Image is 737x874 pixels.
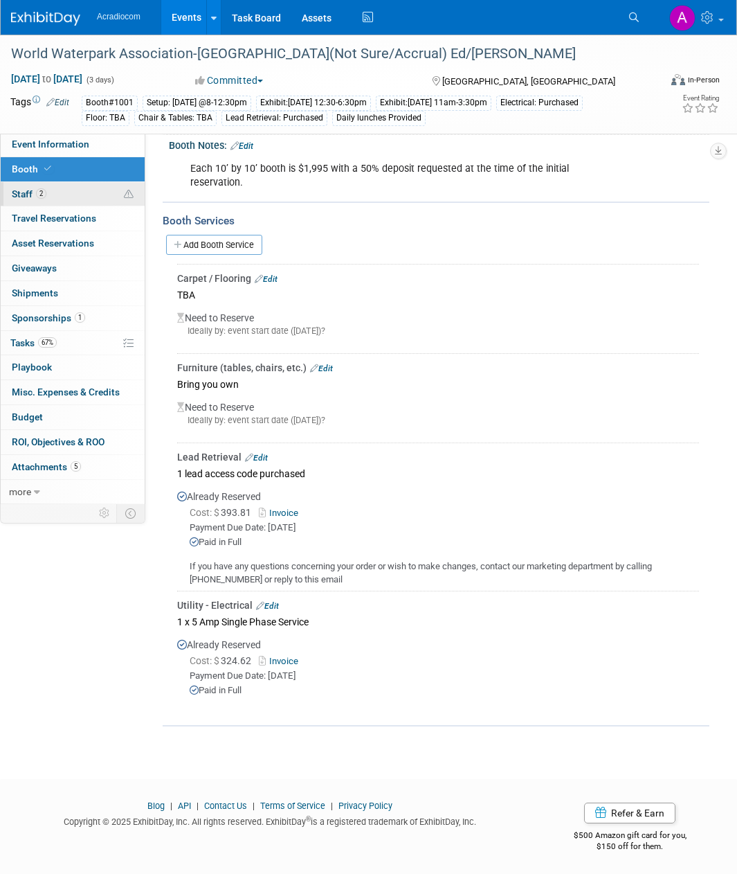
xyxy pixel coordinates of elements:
td: Personalize Event Tab Strip [93,504,117,522]
div: In-Person [687,75,720,85]
div: If you have any questions concerning your order or wish to make changes, contact our marketing de... [177,549,699,586]
a: Invoice [259,656,304,666]
div: Carpet / Flooring [177,271,699,285]
span: 67% [38,337,57,348]
span: Attachments [12,461,81,472]
div: Booth Services [163,213,709,229]
div: Daily lunches Provided [332,111,426,125]
div: 1 lead access code purchased [177,464,699,483]
a: Giveaways [1,256,145,280]
div: Already Reserved [177,483,699,586]
a: Attachments5 [1,455,145,479]
td: Tags [10,95,69,126]
div: Each 10’ by 10’ booth is $1,995 with a 50% deposit requested at the time of the initial reservation. [181,155,598,197]
div: Event Format [610,72,720,93]
span: [DATE] [DATE] [10,73,83,85]
span: 393.81 [190,507,257,518]
span: (3 days) [85,75,114,84]
img: Format-Inperson.png [671,74,685,85]
a: Booth [1,157,145,181]
span: Cost: $ [190,507,221,518]
span: Potential Scheduling Conflict -- at least one attendee is tagged in another overlapping event. [124,188,134,201]
div: Exhibit:[DATE] 12:30-6:30pm [256,96,371,110]
td: Toggle Event Tabs [117,504,145,522]
div: Paid in Full [190,684,699,697]
img: ExhibitDay [11,12,80,26]
img: Amanda Nazarko [669,5,695,31]
a: more [1,480,145,504]
div: 1 x 5 Amp Single Phase Service [177,612,699,631]
a: Refer & Earn [584,803,675,823]
span: Sponsorships [12,312,85,323]
a: Tasks67% [1,331,145,355]
div: Payment Due Date: [DATE] [190,521,699,535]
a: Asset Reservations [1,231,145,256]
a: Blog [147,801,165,811]
div: Booth Notes: [169,135,709,153]
div: Furniture (tables, chairs, etc.) [177,361,699,375]
a: Terms of Service [260,801,325,811]
div: Already Reserved [177,631,699,708]
a: Edit [46,98,69,107]
a: Staff2 [1,182,145,206]
span: 1 [75,312,85,323]
span: 2 [36,188,46,199]
span: Booth [12,163,54,175]
span: [GEOGRAPHIC_DATA], [GEOGRAPHIC_DATA] [442,76,615,87]
div: Lead Retrieval: Purchased [221,111,327,125]
div: World Waterpark Association-[GEOGRAPHIC_DATA](Not Sure/Accrual) Ed/[PERSON_NAME] [6,42,649,66]
div: TBA [177,285,699,304]
div: Need to Reserve [177,393,699,438]
div: Paid in Full [190,536,699,549]
span: Tasks [10,337,57,348]
span: 324.62 [190,655,257,666]
div: Utility - Electrical [177,598,699,612]
span: 5 [71,461,81,472]
span: Cost: $ [190,655,221,666]
a: ROI, Objectives & ROO [1,430,145,454]
a: Edit [230,141,253,151]
span: Budget [12,411,43,422]
span: | [193,801,202,811]
div: Setup: [DATE] @8-12:30pm [143,96,251,110]
a: Shipments [1,281,145,305]
a: Sponsorships1 [1,306,145,330]
div: Need to Reserve [177,304,699,348]
span: Giveaways [12,262,57,274]
span: Acradiocom [97,12,140,21]
a: Invoice [259,508,304,518]
div: $150 off for them. [550,841,709,853]
a: Travel Reservations [1,206,145,231]
span: | [249,801,258,811]
a: Playbook [1,355,145,380]
div: Copyright © 2025 ExhibitDay, Inc. All rights reserved. ExhibitDay is a registered trademark of Ex... [10,812,529,828]
a: Edit [256,601,279,611]
a: Edit [245,453,268,463]
i: Booth reservation complete [44,165,51,172]
a: API [178,801,191,811]
span: Staff [12,188,46,199]
span: Asset Reservations [12,238,94,249]
div: Chair & Tables: TBA [134,111,217,125]
sup: ® [306,815,311,823]
span: to [40,73,53,84]
span: Shipments [12,287,58,298]
div: Payment Due Date: [DATE] [190,670,699,683]
div: Electrical: Purchased [496,96,583,110]
a: Add Booth Service [166,235,262,255]
a: Contact Us [204,801,247,811]
a: Misc. Expenses & Credits [1,380,145,404]
span: Misc. Expenses & Credits [12,386,120,398]
div: $500 Amazon gift card for you, [550,821,709,853]
div: Event Rating [682,95,719,102]
span: | [327,801,336,811]
a: Event Information [1,132,145,157]
div: Exhibit:[DATE] 11am-3:30pm [376,96,491,110]
span: Travel Reservations [12,213,96,224]
div: Ideally by: event start date ([DATE])? [177,325,699,337]
div: Ideally by: event start date ([DATE])? [177,414,699,427]
div: Bring you own [177,375,699,393]
span: more [9,486,31,497]
a: Budget [1,405,145,429]
div: Booth#1001 [82,96,138,110]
